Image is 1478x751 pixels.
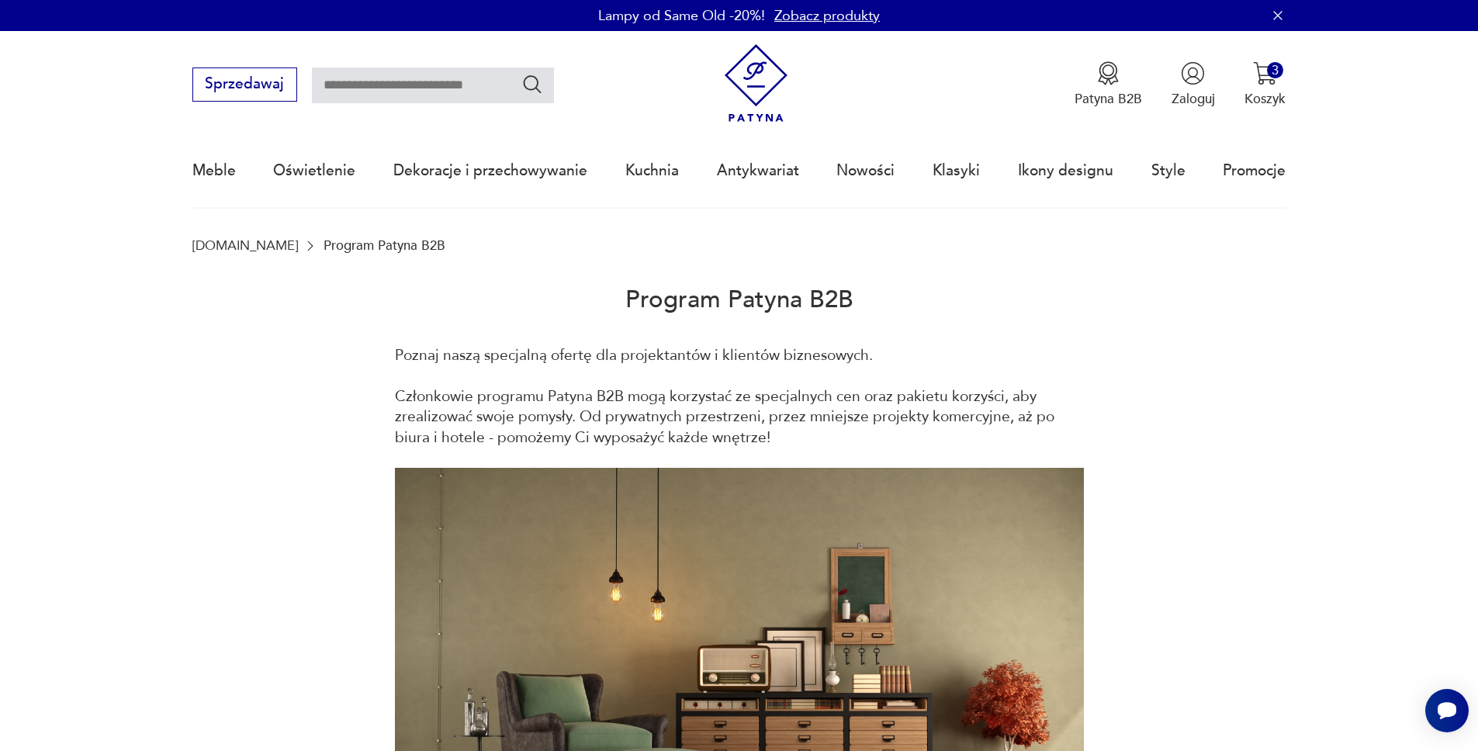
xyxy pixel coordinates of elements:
a: Oświetlenie [273,135,355,206]
button: Zaloguj [1172,61,1215,108]
h2: Program Patyna B2B [192,253,1286,345]
a: Kuchnia [625,135,679,206]
p: Program Patyna B2B [324,238,445,253]
button: Szukaj [521,73,544,95]
div: 3 [1267,62,1283,78]
a: Zobacz produkty [774,6,880,26]
button: 3Koszyk [1244,61,1286,108]
a: Ikony designu [1018,135,1113,206]
button: Patyna B2B [1075,61,1142,108]
p: Członkowie programu Patyna B2B mogą korzystać ze specjalnych cen oraz pakietu korzyści, aby zreal... [395,386,1084,448]
a: Nowości [836,135,895,206]
a: [DOMAIN_NAME] [192,238,298,253]
a: Dekoracje i przechowywanie [393,135,587,206]
p: Lampy od Same Old -20%! [598,6,765,26]
img: Ikona medalu [1096,61,1120,85]
iframe: Smartsupp widget button [1425,689,1469,732]
a: Antykwariat [717,135,799,206]
img: Ikonka użytkownika [1181,61,1205,85]
p: Poznaj naszą specjalną ofertę dla projektantów i klientów biznesowych. [395,345,1084,365]
p: Zaloguj [1172,90,1215,108]
p: Patyna B2B [1075,90,1142,108]
img: Patyna - sklep z meblami i dekoracjami vintage [717,44,795,123]
p: Koszyk [1244,90,1286,108]
img: Ikona koszyka [1253,61,1277,85]
a: Ikona medaluPatyna B2B [1075,61,1142,108]
a: Sprzedawaj [192,79,297,92]
a: Meble [192,135,236,206]
button: Sprzedawaj [192,67,297,102]
a: Style [1151,135,1186,206]
a: Promocje [1223,135,1286,206]
a: Klasyki [933,135,980,206]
